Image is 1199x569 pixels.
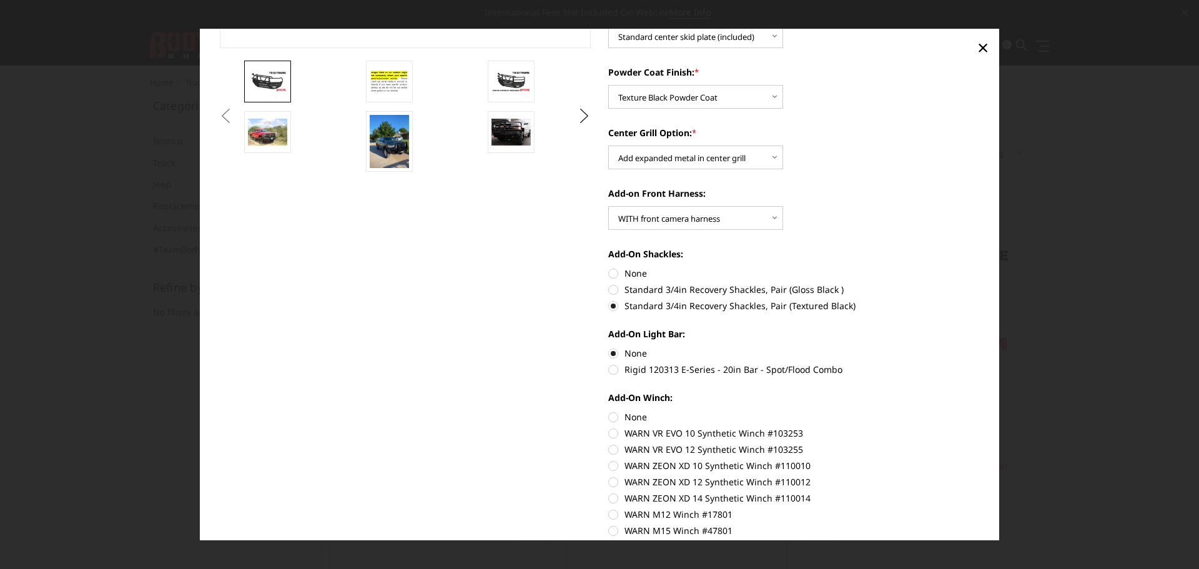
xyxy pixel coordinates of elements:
button: Next [575,107,594,126]
label: None [608,410,980,423]
label: Add-On Shackles: [608,247,980,260]
label: WARN ZEON XD 10 Synthetic Winch #110010 [608,459,980,472]
img: T2 Series - Extreme Front Bumper (receiver or winch) [491,71,531,92]
label: Rigid 120313 E-Series - 20in Bar - Spot/Flood Combo [608,363,980,376]
label: WARN M12 Winch #17801 [608,508,980,521]
label: Standard 3/4in Recovery Shackles, Pair (Textured Black) [608,299,980,312]
label: Center Grill Option: [608,126,980,139]
img: T2 Series - Extreme Front Bumper (receiver or winch) [370,115,409,168]
label: WARN ZEON XD 12 Synthetic Winch #110012 [608,475,980,488]
label: WARN VR EVO 10 Synthetic Winch #103253 [608,427,980,440]
label: Add-on Front Harness: [608,187,980,200]
label: WARN VR EVO 12 Synthetic Winch #103255 [608,443,980,456]
label: Powder Coat Finish: [608,66,980,79]
label: WARN ZEON XD 14 Synthetic Winch #110014 [608,492,980,505]
button: Previous [217,107,235,126]
img: T2 Series - Extreme Front Bumper (receiver or winch) [248,119,287,146]
label: Add-On Light Bar: [608,327,980,340]
label: WARN M12 Synthetic Winch #97720 [608,540,980,553]
label: WARN M15 Winch #47801 [608,524,980,537]
label: None [608,267,980,280]
label: None [608,347,980,360]
img: T2 Series - Extreme Front Bumper (receiver or winch) [370,68,409,95]
label: Standard 3/4in Recovery Shackles, Pair (Gloss Black ) [608,283,980,296]
label: Add-On Winch: [608,391,980,404]
img: T2 Series - Extreme Front Bumper (receiver or winch) [491,119,531,146]
span: × [977,34,989,61]
img: T2 Series - Extreme Front Bumper (receiver or winch) [248,71,287,92]
a: Close [973,37,993,57]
